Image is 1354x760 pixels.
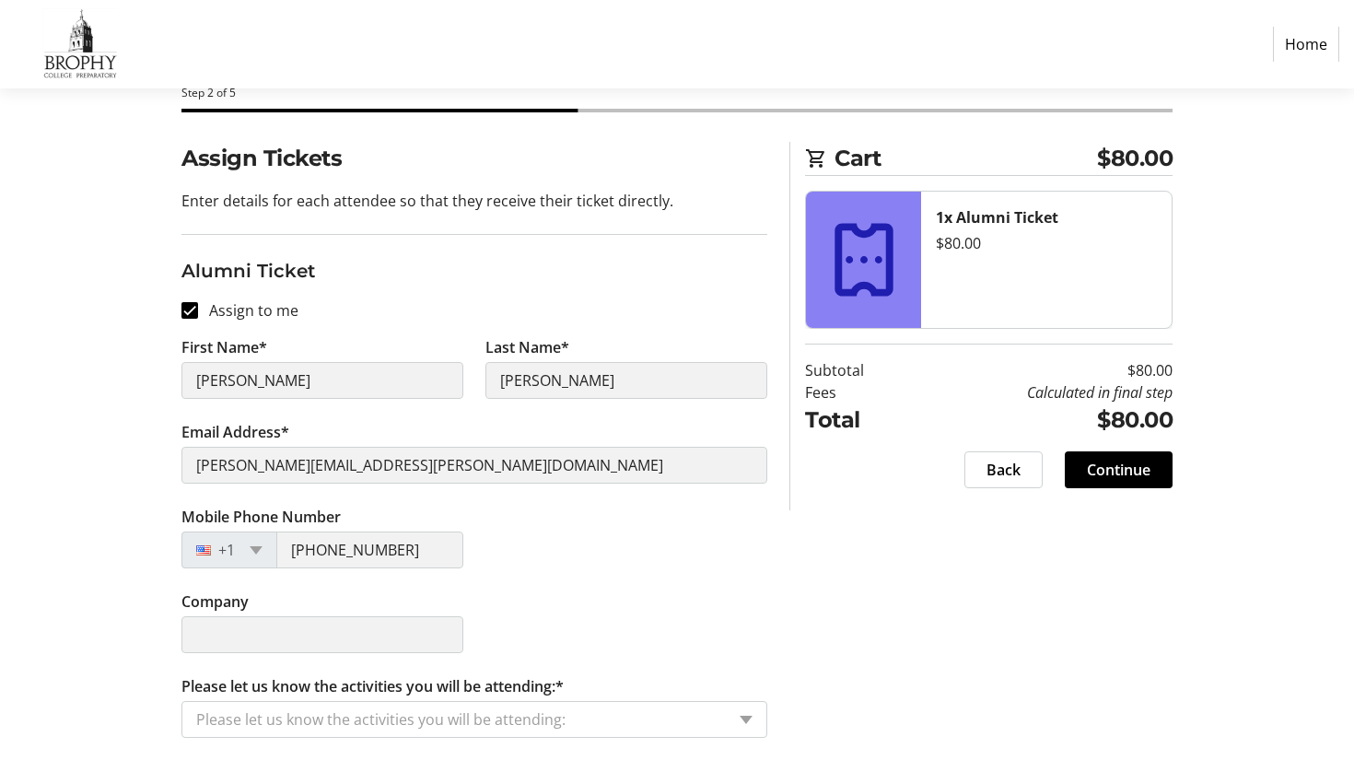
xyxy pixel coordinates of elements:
[805,381,911,403] td: Fees
[181,190,767,212] p: Enter details for each attendee so that they receive their ticket directly.
[181,336,267,358] label: First Name*
[1087,459,1150,481] span: Continue
[936,232,1157,254] div: $80.00
[964,451,1043,488] button: Back
[181,142,767,175] h2: Assign Tickets
[986,459,1021,481] span: Back
[181,590,249,613] label: Company
[805,359,911,381] td: Subtotal
[181,675,564,697] label: Please let us know the activities you will be attending:*
[1273,27,1339,62] a: Home
[805,403,911,437] td: Total
[835,142,1097,175] span: Cart
[181,506,341,528] label: Mobile Phone Number
[15,7,146,81] img: Brophy College Preparatory 's Logo
[181,85,1173,101] div: Step 2 of 5
[485,336,569,358] label: Last Name*
[276,532,463,568] input: (201) 555-0123
[181,421,289,443] label: Email Address*
[1065,451,1173,488] button: Continue
[911,359,1173,381] td: $80.00
[198,299,298,322] label: Assign to me
[911,381,1173,403] td: Calculated in final step
[936,207,1058,228] strong: 1x Alumni Ticket
[181,257,767,285] h3: Alumni Ticket
[1097,142,1173,175] span: $80.00
[911,403,1173,437] td: $80.00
